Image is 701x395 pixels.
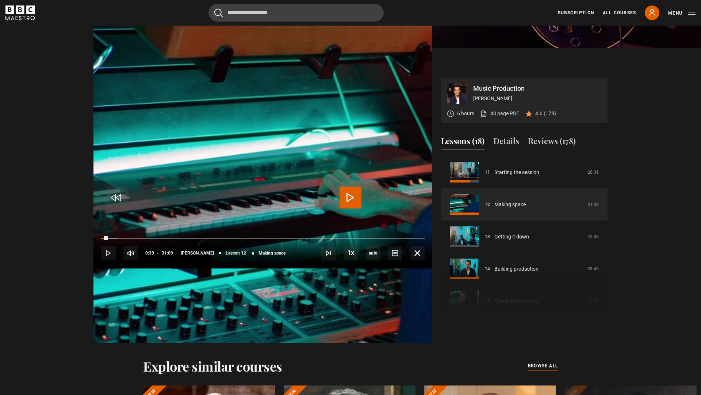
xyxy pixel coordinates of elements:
[473,85,602,92] p: Music Production
[145,247,154,260] span: 0:39
[143,358,282,374] h2: Explore similar courses
[388,246,402,260] button: Captions
[528,135,576,150] button: Reviews (178)
[493,135,519,150] button: Details
[101,238,425,239] div: Progress Bar
[5,5,35,20] svg: BBC Maestro
[101,246,116,260] button: Play
[494,169,539,176] a: Starting the session
[473,95,602,102] p: [PERSON_NAME]
[668,10,696,17] button: Toggle navigation
[480,110,519,117] a: 48 page PDF
[528,362,558,369] span: browse all
[214,8,223,18] button: Submit the search query
[208,4,384,22] input: Search
[344,245,358,260] button: Playback Rate
[123,246,138,260] button: Mute
[321,246,336,260] button: Next Lesson
[410,246,425,260] button: Fullscreen
[528,362,558,370] a: browse all
[494,201,526,208] a: Making space
[366,246,380,260] div: Current quality: 1080p
[603,10,636,16] a: All Courses
[494,265,539,273] a: Building production
[258,251,286,255] span: Making space
[457,110,474,117] p: 6 hours
[535,110,556,117] p: 4.6 (178)
[494,233,529,241] a: Getting it down
[162,247,173,260] span: 31:09
[93,78,432,268] video-js: Video Player
[181,251,214,255] span: [PERSON_NAME]
[441,135,484,150] button: Lessons (18)
[366,246,380,260] span: auto
[226,251,246,255] span: Lesson 12
[157,251,159,256] span: -
[558,10,594,16] a: Subscription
